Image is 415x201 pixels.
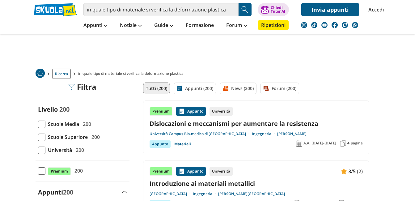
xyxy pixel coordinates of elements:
button: ChiediTutor AI [258,3,289,16]
span: 200 [72,167,83,175]
input: Cerca appunti, riassunti o versioni [83,3,239,16]
span: [DATE]-[DATE] [311,141,336,146]
div: Appunto [176,107,206,116]
img: Appunti contenuto [341,168,347,174]
a: Accedi [368,3,381,16]
span: 200 [73,146,84,154]
a: Ingegneria [193,191,218,196]
img: Home [36,69,45,78]
span: 4 [347,141,349,146]
a: Ripetizioni [258,20,289,30]
span: 200 [89,133,100,141]
a: [PERSON_NAME] [277,131,307,136]
img: News filtro contenuto [222,85,229,92]
a: Invia appunti [301,3,359,16]
img: tiktok [311,22,317,28]
span: Scuola Superiore [45,133,88,141]
span: 3/5 [348,167,356,175]
a: Forum (200) [260,83,299,94]
a: Ricerca [52,69,71,79]
img: instagram [301,22,307,28]
img: Appunti filtro contenuto [176,85,183,92]
img: twitch [342,22,348,28]
div: Università [210,107,233,116]
div: Appunto [176,167,206,176]
img: facebook [332,22,338,28]
img: Apri e chiudi sezione [122,191,127,193]
label: Livello [38,105,58,113]
img: Anno accademico [296,140,302,147]
span: pagine [351,141,363,146]
div: Filtra [68,83,96,91]
a: Appunti [82,20,109,31]
a: Formazione [184,20,215,31]
span: Università [45,146,72,154]
span: 200 [59,105,70,113]
span: Scuola Media [45,120,79,128]
a: [GEOGRAPHIC_DATA] [150,191,193,196]
img: youtube [321,22,328,28]
span: A.A. [303,141,310,146]
img: Cerca appunti, riassunti o versioni [240,5,250,14]
a: Materiali [174,140,191,148]
a: Forum [225,20,249,31]
button: Search Button [239,3,252,16]
div: Università [210,167,233,176]
a: Appunti (200) [174,83,216,94]
a: Dislocazioni e meccanismi per aumentare la resistenza [150,119,363,128]
a: Tutti (200) [143,83,170,94]
a: News (200) [220,83,256,94]
div: Premium [150,167,172,176]
div: Premium [150,107,172,116]
span: in quale tipo di materiale si verifica la deformazione plastica [78,69,186,79]
img: Appunti contenuto [179,108,185,114]
div: Appunto [150,140,171,148]
img: Forum filtro contenuto [263,85,269,92]
div: Chiedi Tutor AI [271,6,285,13]
img: WhatsApp [352,22,358,28]
a: Home [36,69,45,79]
img: Filtra filtri mobile [68,84,74,90]
span: 200 [80,120,91,128]
a: Notizie [118,20,143,31]
a: Introduzione ai materiali metallici [150,179,363,188]
span: (2) [357,167,363,175]
a: Università Campus Bio-medico di [GEOGRAPHIC_DATA] [150,131,252,136]
span: 200 [63,188,73,196]
a: [PERSON_NAME][GEOGRAPHIC_DATA] [218,191,285,196]
img: Appunti contenuto [179,168,185,174]
a: Ingegneria [252,131,277,136]
span: Premium [48,167,71,175]
a: Guide [153,20,175,31]
img: Pagine [340,140,346,147]
label: Appunti [38,188,73,196]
